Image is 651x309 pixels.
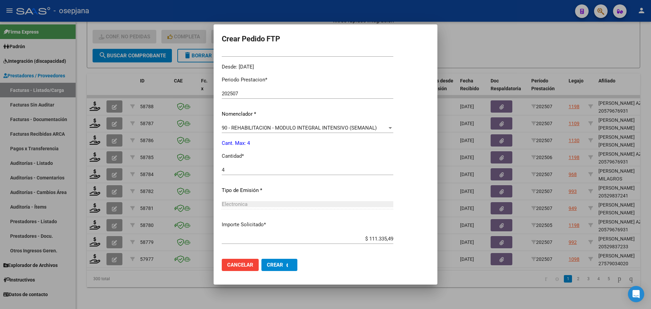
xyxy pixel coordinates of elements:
[222,152,393,160] p: Cantidad
[222,221,393,229] p: Importe Solicitado
[222,139,393,147] p: Cant. Max: 4
[222,259,259,271] button: Cancelar
[222,187,393,194] p: Tipo de Emisión *
[222,63,393,71] div: Desde: [DATE]
[222,125,377,131] span: 90 - REHABILITACION - MODULO INTEGRAL INTENSIVO (SEMANAL)
[222,110,393,118] p: Nomenclador *
[222,201,248,207] span: Electronica
[227,262,253,268] span: Cancelar
[222,76,393,84] p: Periodo Prestacion
[628,286,644,302] div: Open Intercom Messenger
[261,259,297,271] button: Crear
[267,262,283,268] span: Crear
[222,33,429,45] h2: Crear Pedido FTP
